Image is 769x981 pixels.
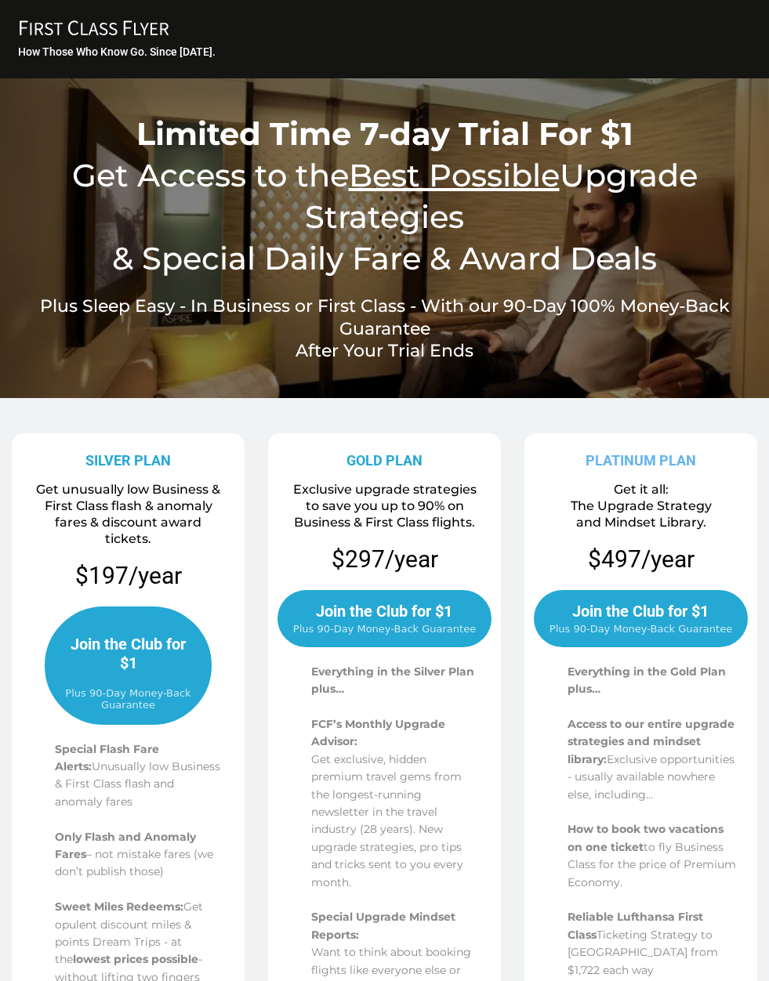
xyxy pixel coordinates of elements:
[568,664,726,696] span: Everything in the Gold Plan plus…
[55,900,183,914] span: Sweet Miles Redeems:
[568,910,703,941] span: Reliable Lufthansa First Class
[349,156,560,194] u: Best Possible
[18,45,753,59] h3: How Those Who Know Go. Since [DATE].
[346,452,423,469] strong: GOLD PLAN
[568,752,735,802] span: Exclusive opportunities - usually available nowhere else, including...
[572,602,709,621] span: Join the Club for $1
[311,752,463,889] span: Get exclusive, hidden premium travel gems from the longest-running newsletter in the travel indus...
[73,952,198,966] span: lowest prices possible
[311,717,445,748] span: FCF’s Monthly Upgrade Advisor:
[62,687,194,711] span: Plus 90-Day Money-Back Guarantee
[45,606,212,725] a: Join the Club for $1 Plus 90-Day Money-Back Guarantee
[85,452,171,469] strong: SILVER PLAN
[576,515,706,530] span: and Mindset Library.
[277,590,492,647] a: Join the Club for $1 Plus 90-Day Money-Back Guarantee
[534,590,748,647] a: Join the Club for $1 Plus 90-Day Money-Back Guarantee
[588,544,695,574] p: $497/year
[62,635,194,672] span: Join the Club for $1
[55,847,213,878] span: – not mistake fares (we don’t publish those)
[296,340,473,361] span: After Your Trial Ends
[55,742,159,773] span: Special Flash Fare Alerts:
[550,623,732,635] span: Plus 90-Day Money-Back Guarantee
[332,544,438,574] p: $297/year
[568,822,724,853] span: How to book two vacations on one ticket
[72,156,698,236] span: Get Access to the Upgrade Strategies
[571,498,712,513] span: The Upgrade Strategy
[568,840,736,889] span: to fly Business Class for the price of Premium Economy.
[45,498,212,546] span: First Class flash & anomaly fares & discount award tickets.
[568,717,735,766] span: Access to our entire upgrade strategies and mindset library:
[55,830,196,861] span: Only Flash and Anomaly Fares
[112,239,657,277] span: & Special Daily Fare & Award Deals
[293,482,477,530] span: Exclusive upgrade strategies to save you up to 90% on Business & First Class flights.
[17,560,239,591] p: $197/year
[293,623,476,635] span: Plus 90-Day Money-Back Guarantee
[316,602,452,621] span: Join the Club for $1
[36,482,220,497] span: Get unusually low Business &
[568,928,718,977] span: Ticketing Strategy to [GEOGRAPHIC_DATA] from $1,722 each way
[55,759,220,809] span: Unusually low Business & First Class flash and anomaly fares
[311,664,474,696] span: Everything in the Silver Plan plus…
[311,910,455,941] span: Special Upgrade Mindset Reports:
[40,295,730,339] span: Plus Sleep Easy - In Business or First Class - With our 90-Day 100% Money-Back Guarantee
[136,114,633,153] span: Limited Time 7-day Trial For $1
[614,482,669,497] span: Get it all:
[586,452,696,469] strong: PLATINUM PLAN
